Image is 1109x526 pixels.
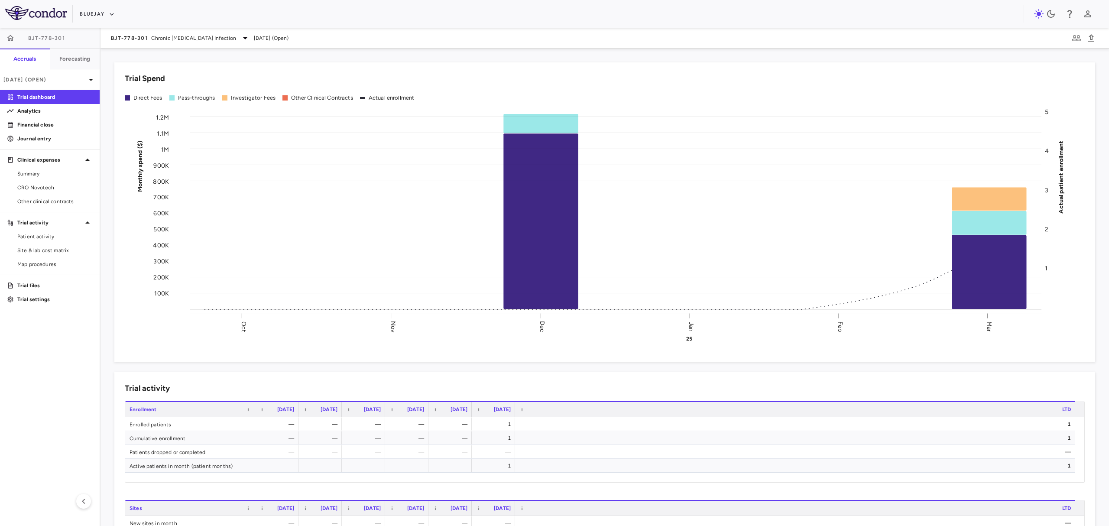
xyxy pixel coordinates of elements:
[393,431,424,445] div: —
[687,321,695,331] text: Jan
[263,431,294,445] div: —
[369,94,415,102] div: Actual enrollment
[17,260,93,268] span: Map procedures
[436,445,467,459] div: —
[1045,264,1047,272] tspan: 1
[277,406,294,412] span: [DATE]
[494,406,511,412] span: [DATE]
[133,94,162,102] div: Direct Fees
[480,417,511,431] div: 1
[154,290,169,297] tspan: 100K
[480,431,511,445] div: 1
[231,94,276,102] div: Investigator Fees
[306,431,337,445] div: —
[1062,505,1071,511] span: LTD
[306,445,337,459] div: —
[480,459,511,473] div: 1
[130,505,142,511] span: Sites
[350,431,381,445] div: —
[130,406,157,412] span: Enrollment
[17,198,93,205] span: Other clinical contracts
[321,505,337,511] span: [DATE]
[178,94,215,102] div: Pass-throughs
[436,431,467,445] div: —
[364,505,381,511] span: [DATE]
[389,321,397,332] text: Nov
[291,94,353,102] div: Other Clinical Contracts
[523,417,1071,431] div: 1
[17,107,93,115] p: Analytics
[125,417,255,431] div: Enrolled patients
[393,445,424,459] div: —
[17,219,82,227] p: Trial activity
[480,445,511,459] div: —
[59,55,91,63] h6: Forecasting
[364,406,381,412] span: [DATE]
[350,445,381,459] div: —
[80,7,115,21] button: Bluejay
[161,146,169,153] tspan: 1M
[157,130,169,137] tspan: 1.1M
[436,459,467,473] div: —
[393,459,424,473] div: —
[5,6,67,20] img: logo-full-SnFGN8VE.png
[407,505,424,511] span: [DATE]
[153,210,169,217] tspan: 600K
[1045,186,1048,194] tspan: 3
[1045,225,1048,233] tspan: 2
[13,55,36,63] h6: Accruals
[254,34,289,42] span: [DATE] (Open)
[17,282,93,289] p: Trial files
[17,156,82,164] p: Clinical expenses
[153,162,169,169] tspan: 900K
[263,445,294,459] div: —
[17,170,93,178] span: Summary
[523,445,1071,459] div: —
[17,247,93,254] span: Site & lab cost matrix
[686,336,692,342] text: 25
[111,35,148,42] span: BJT-778-301
[306,459,337,473] div: —
[125,459,255,472] div: Active patients in month (patient months)
[28,35,65,42] span: BJT-778-301
[125,383,170,394] h6: Trial activity
[153,194,169,201] tspan: 700K
[837,321,844,331] text: Feb
[494,505,511,511] span: [DATE]
[306,417,337,431] div: —
[407,406,424,412] span: [DATE]
[436,417,467,431] div: —
[1062,406,1071,412] span: LTD
[125,431,255,445] div: Cumulative enrollment
[1045,108,1048,116] tspan: 5
[17,93,93,101] p: Trial dashboard
[153,226,169,233] tspan: 500K
[240,321,247,331] text: Oct
[17,295,93,303] p: Trial settings
[1045,147,1049,155] tspan: 4
[538,321,546,332] text: Dec
[151,34,237,42] span: Chronic [MEDICAL_DATA] Infection
[17,233,93,240] span: Patient activity
[125,73,165,84] h6: Trial Spend
[277,505,294,511] span: [DATE]
[153,242,169,249] tspan: 400K
[156,114,169,121] tspan: 1.2M
[153,258,169,265] tspan: 300K
[263,417,294,431] div: —
[523,459,1071,473] div: 1
[523,431,1071,445] div: 1
[350,417,381,431] div: —
[986,321,993,331] text: Mar
[1057,140,1065,213] tspan: Actual patient enrollment
[321,406,337,412] span: [DATE]
[350,459,381,473] div: —
[153,178,169,185] tspan: 800K
[153,274,169,281] tspan: 200K
[17,184,93,192] span: CRO Novotech
[136,140,144,192] tspan: Monthly spend ($)
[263,459,294,473] div: —
[393,417,424,431] div: —
[451,406,467,412] span: [DATE]
[451,505,467,511] span: [DATE]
